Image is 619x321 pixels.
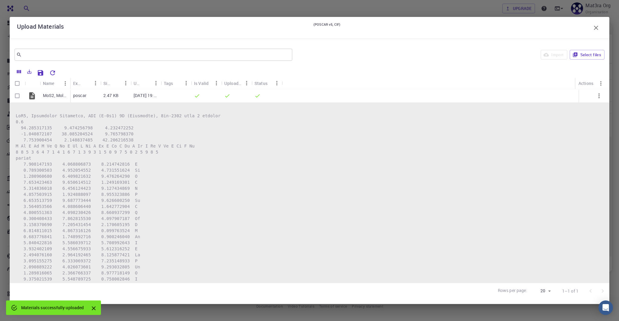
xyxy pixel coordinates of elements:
p: 1–1 of 1 [562,288,578,294]
small: (POSCAR v5, CIF) [313,22,340,34]
div: Extension [70,77,100,89]
div: Size [103,77,111,89]
button: Close [89,303,99,313]
button: Menu [181,78,191,88]
div: Tags [161,77,191,89]
button: Select files [570,50,604,60]
div: Uploaded [224,77,242,89]
div: Status [251,77,282,89]
button: Export [24,67,34,76]
p: [DATE] 19:41 PM [134,92,158,99]
div: Is Valid [194,77,209,89]
button: Menu [212,78,221,88]
p: poscar [73,92,86,99]
p: MoS2, Molybdenum Disulfide, HEX (P-6m2) 2D (Monolayer), 2dm-3150 with 6 defects.poscar [43,92,67,99]
div: Extension [73,77,81,89]
button: Save Explorer Settings [34,67,47,79]
button: Reset Explorer Settings [47,67,59,79]
button: Menu [596,79,606,88]
div: Name [40,77,70,89]
button: Menu [91,78,100,88]
button: Sort [111,78,121,88]
button: Columns [14,67,24,76]
div: Name [43,77,54,89]
div: Status [254,77,267,89]
div: Materials successfully uploaded [21,302,84,313]
button: Menu [121,78,131,88]
div: Size [100,77,131,89]
button: Menu [60,79,70,88]
div: Upload Materials [17,22,602,34]
button: Menu [242,78,251,88]
div: Tags [164,77,173,89]
div: Updated [134,77,141,89]
div: Is Valid [191,77,221,89]
button: Menu [151,78,161,88]
div: Icon [25,77,40,89]
span: Support [13,4,34,10]
button: Sort [141,78,151,88]
div: 20 [530,287,553,295]
div: Updated [131,77,161,89]
button: Sort [81,78,91,88]
div: Actions [578,77,593,89]
button: Menu [272,78,282,88]
div: Uploaded [221,77,251,89]
div: Actions [575,77,606,89]
div: Open Intercom Messenger [598,300,613,315]
p: Rows per page: [498,287,527,294]
p: 2.47 KB [103,92,118,99]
